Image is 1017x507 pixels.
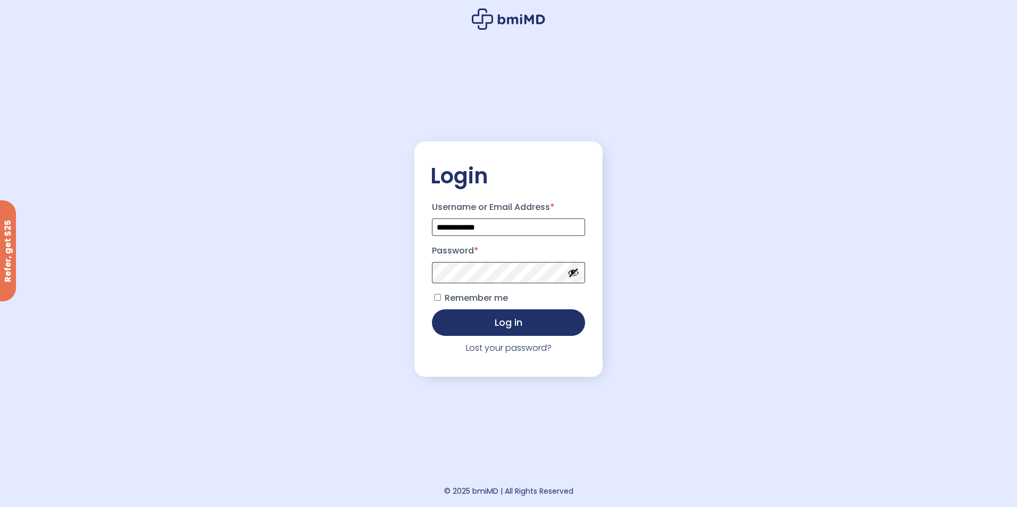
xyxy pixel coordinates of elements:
[432,199,585,216] label: Username or Email Address
[432,309,585,336] button: Log in
[466,342,552,354] a: Lost your password?
[434,294,441,301] input: Remember me
[432,242,585,259] label: Password
[445,292,508,304] span: Remember me
[444,484,573,498] div: © 2025 bmiMD | All Rights Reserved
[568,267,579,278] button: Show password
[430,163,587,189] h2: Login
